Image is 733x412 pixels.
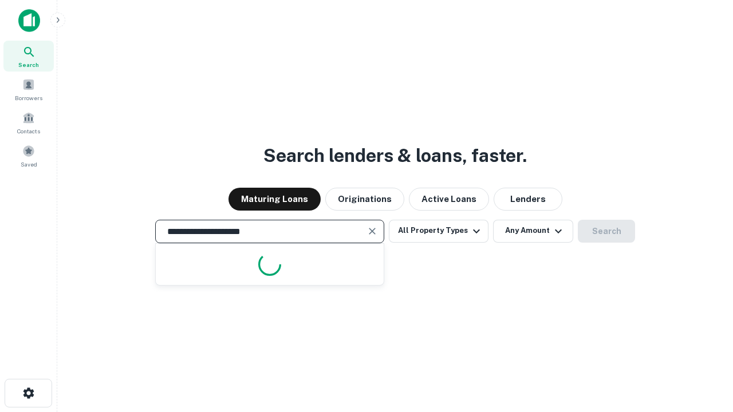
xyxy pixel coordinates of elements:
[3,41,54,72] a: Search
[15,93,42,102] span: Borrowers
[409,188,489,211] button: Active Loans
[263,142,527,169] h3: Search lenders & loans, faster.
[228,188,321,211] button: Maturing Loans
[17,126,40,136] span: Contacts
[325,188,404,211] button: Originations
[494,188,562,211] button: Lenders
[3,74,54,105] a: Borrowers
[389,220,488,243] button: All Property Types
[18,60,39,69] span: Search
[3,140,54,171] a: Saved
[18,9,40,32] img: capitalize-icon.png
[493,220,573,243] button: Any Amount
[364,223,380,239] button: Clear
[676,320,733,375] iframe: Chat Widget
[21,160,37,169] span: Saved
[3,107,54,138] a: Contacts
